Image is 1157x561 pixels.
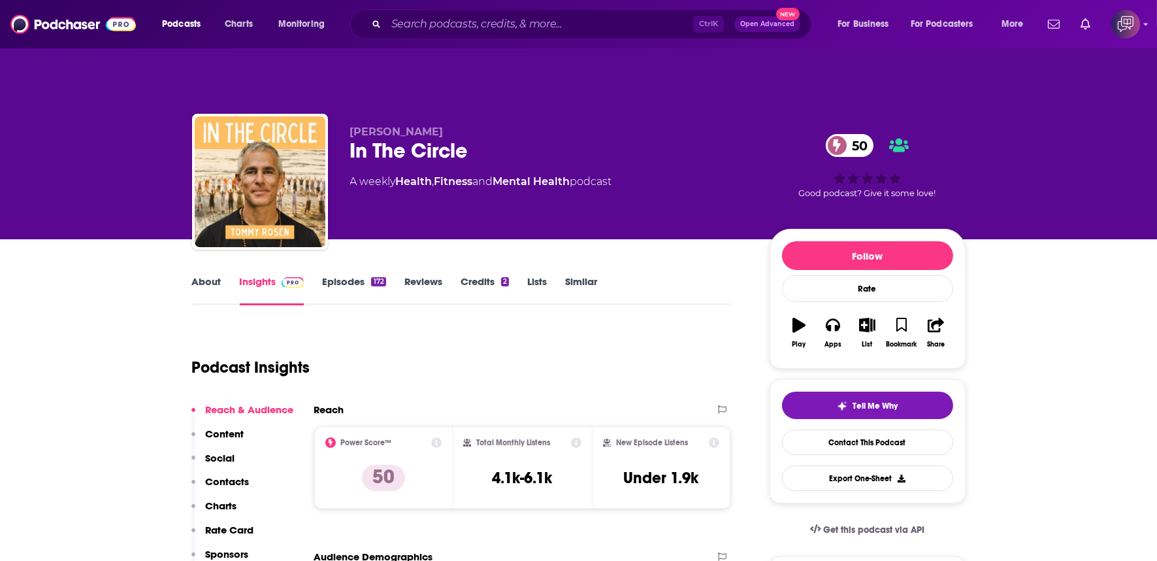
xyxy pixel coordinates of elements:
a: InsightsPodchaser Pro [240,275,304,305]
div: Bookmark [886,341,917,348]
img: User Profile [1111,10,1140,39]
span: , [432,175,434,188]
span: For Business [838,15,889,33]
button: Social [191,452,235,476]
div: Rate [782,275,953,302]
a: 50 [826,134,874,157]
div: Search podcasts, credits, & more... [363,9,824,39]
span: More [1002,15,1024,33]
p: Reach & Audience [206,403,294,416]
div: Share [927,341,945,348]
h1: Podcast Insights [192,358,310,377]
h2: Power Score™ [341,438,392,447]
img: tell me why sparkle [837,401,847,411]
button: Play [782,309,816,356]
span: Get this podcast via API [823,524,924,535]
button: Show profile menu [1111,10,1140,39]
input: Search podcasts, credits, & more... [386,14,693,35]
p: Charts [206,500,237,512]
button: Open AdvancedNew [734,16,800,32]
a: Mental Health [493,175,570,188]
span: and [473,175,493,188]
button: Apps [816,309,850,356]
span: Podcasts [162,15,201,33]
div: Apps [824,341,841,348]
img: Podchaser Pro [282,277,304,288]
p: Contacts [206,475,250,488]
button: Bookmark [885,309,919,356]
button: Follow [782,241,953,270]
button: open menu [828,14,905,35]
span: For Podcasters [911,15,973,33]
a: Show notifications dropdown [1043,13,1065,35]
button: Content [191,428,244,452]
span: 50 [839,134,874,157]
span: New [776,8,800,20]
span: Open Advanced [740,21,794,27]
a: Similar [565,275,597,305]
button: open menu [269,14,342,35]
h3: Under 1.9k [624,468,699,488]
a: Fitness [434,175,473,188]
span: Monitoring [278,15,325,33]
p: Content [206,428,244,440]
div: Play [792,341,806,348]
button: open menu [992,14,1040,35]
a: Contact This Podcast [782,430,953,455]
a: About [192,275,221,305]
span: Tell Me Why [853,401,898,411]
div: 50Good podcast? Give it some love! [770,126,966,207]
h2: Total Monthly Listens [476,438,550,447]
button: Contacts [191,475,250,500]
div: List [862,341,873,348]
img: Podchaser - Follow, Share and Rate Podcasts [10,12,136,37]
div: A weekly podcast [350,174,612,190]
p: Social [206,452,235,464]
button: Rate Card [191,524,254,548]
p: Rate Card [206,524,254,536]
span: [PERSON_NAME] [350,126,444,138]
div: 172 [371,277,385,286]
button: Reach & Audience [191,403,294,428]
a: Charts [216,14,261,35]
p: Sponsors [206,548,249,560]
span: Ctrl K [693,16,724,33]
a: Lists [527,275,547,305]
a: Reviews [404,275,442,305]
button: Share [919,309,953,356]
div: 2 [501,277,509,286]
a: Episodes172 [322,275,385,305]
p: 50 [362,465,405,491]
h2: New Episode Listens [616,438,688,447]
span: Charts [225,15,253,33]
a: Show notifications dropdown [1075,13,1096,35]
span: Logged in as corioliscompany [1111,10,1140,39]
button: List [850,309,884,356]
h3: 4.1k-6.1k [492,468,552,488]
button: open menu [902,14,992,35]
button: Charts [191,500,237,524]
a: Credits2 [461,275,509,305]
a: Health [396,175,432,188]
h2: Reach [314,403,344,416]
button: tell me why sparkleTell Me Why [782,392,953,419]
a: Get this podcast via API [800,514,936,546]
img: In The Circle [195,116,325,247]
span: Good podcast? Give it some love! [799,188,936,198]
button: Export One-Sheet [782,466,953,491]
button: open menu [153,14,218,35]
